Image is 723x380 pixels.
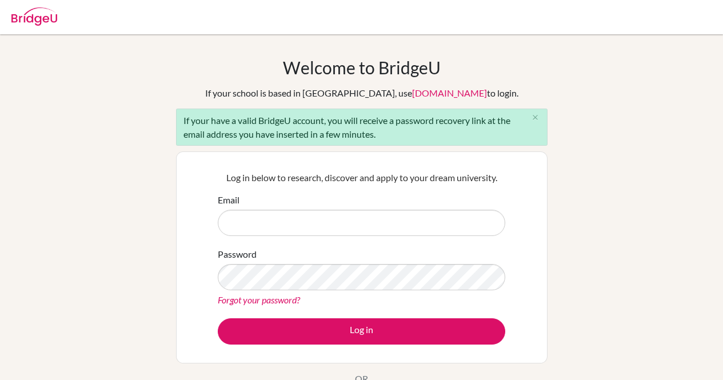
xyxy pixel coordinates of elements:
button: Log in [218,318,505,345]
label: Email [218,193,239,207]
div: If your have a valid BridgeU account, you will receive a password recovery link at the email addr... [176,109,548,146]
div: If your school is based in [GEOGRAPHIC_DATA], use to login. [205,86,518,100]
a: Forgot your password? [218,294,300,305]
p: Log in below to research, discover and apply to your dream university. [218,171,505,185]
img: Bridge-U [11,7,57,26]
h1: Welcome to BridgeU [283,57,441,78]
label: Password [218,247,257,261]
a: [DOMAIN_NAME] [412,87,487,98]
i: close [531,113,540,122]
button: Close [524,109,547,126]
